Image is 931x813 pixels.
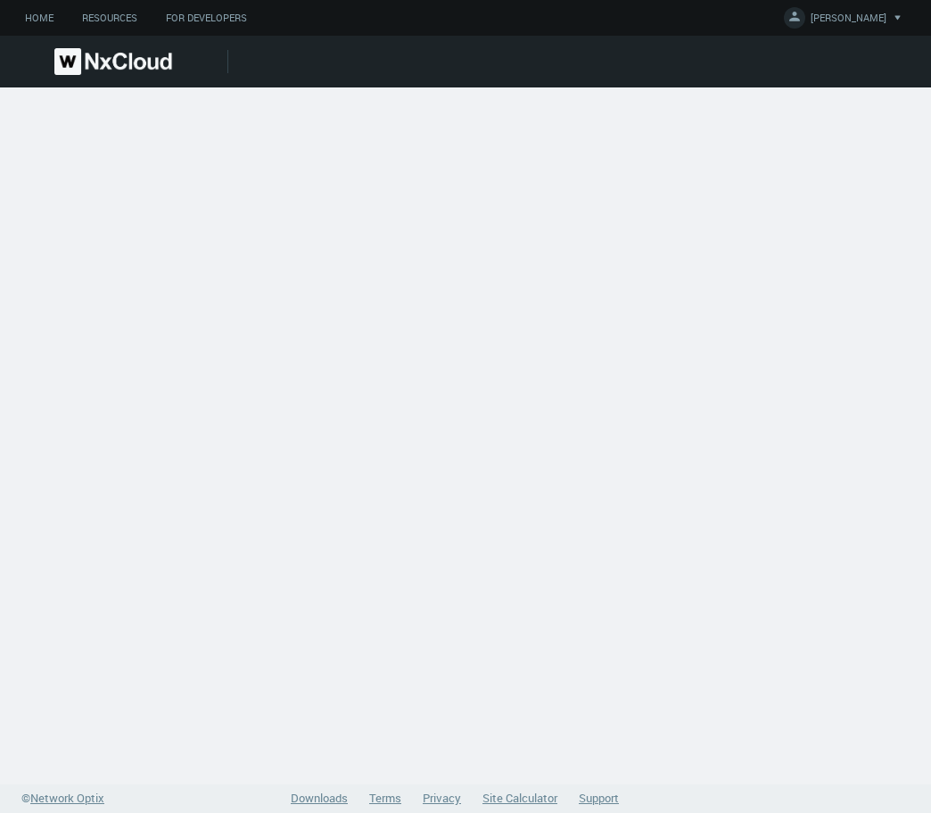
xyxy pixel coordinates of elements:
span: Network Optix [30,790,104,806]
img: Nx Cloud logo [54,48,172,75]
a: ©Network Optix [21,790,104,808]
a: Terms [369,790,401,806]
a: Privacy [423,790,461,806]
a: For Developers [152,7,261,29]
a: Downloads [291,790,348,806]
a: Site Calculator [482,790,557,806]
a: Support [579,790,619,806]
span: [PERSON_NAME] [811,11,886,31]
a: Home [11,7,68,29]
a: Resources [68,7,152,29]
